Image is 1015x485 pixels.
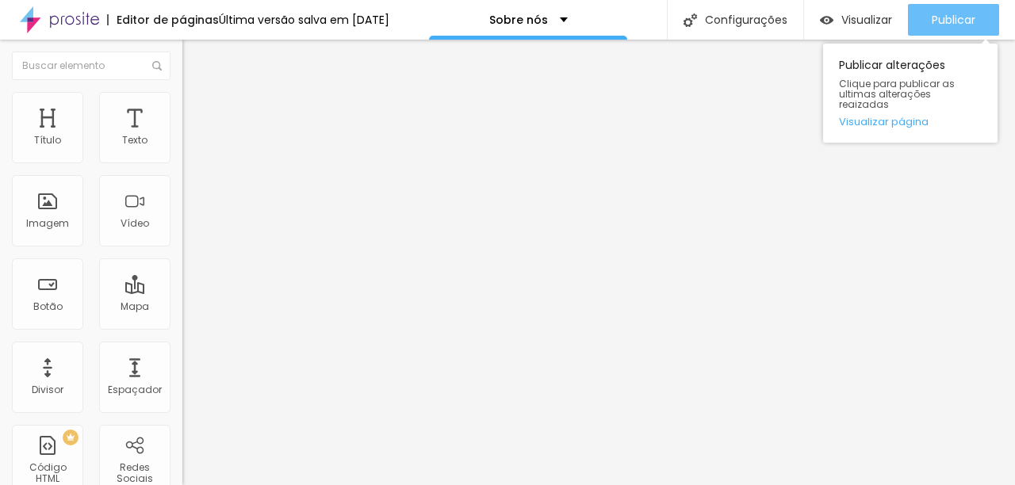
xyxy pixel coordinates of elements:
p: Sobre nós [489,14,548,25]
div: Texto [122,135,147,146]
div: Editor de páginas [107,14,219,25]
div: Última versão salva em [DATE] [219,14,389,25]
img: Icone [684,13,697,27]
div: Mapa [121,301,149,312]
div: Redes Sociais [103,462,166,485]
img: Icone [152,61,162,71]
div: Publicar alterações [823,44,998,143]
input: Buscar elemento [12,52,170,80]
img: view-1.svg [820,13,833,27]
div: Imagem [26,218,69,229]
iframe: Editor [182,40,1015,485]
div: Espaçador [108,384,162,395]
a: Visualizar página [839,116,982,127]
div: Código HTML [16,462,79,485]
div: Botão [33,301,63,312]
div: Vídeo [121,218,149,229]
span: Publicar [932,13,975,26]
div: Divisor [32,384,63,395]
button: Publicar [908,4,999,36]
span: Clique para publicar as ultimas alterações reaizadas [839,78,982,110]
button: Visualizar [804,4,908,36]
span: Visualizar [841,13,892,26]
div: Título [34,135,61,146]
